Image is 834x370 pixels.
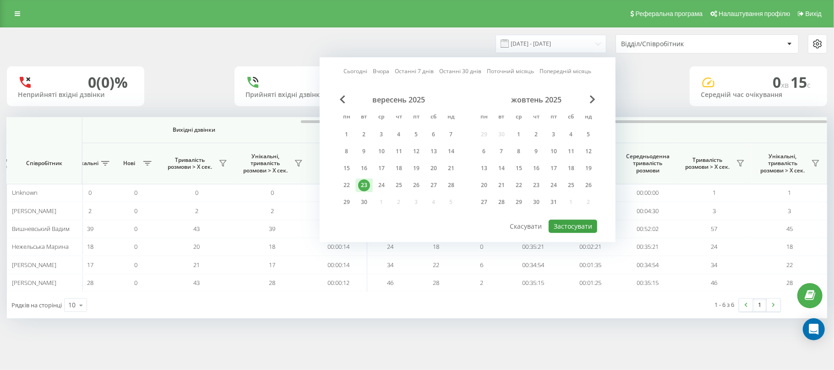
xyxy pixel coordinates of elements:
[341,196,353,208] div: 29
[408,178,425,192] div: пт 26 вер 2025 р.
[475,145,493,158] div: пн 6 жовт 2025 р.
[358,145,370,157] div: 9
[376,129,387,140] div: 3
[513,179,525,191] div: 22
[478,179,490,191] div: 20
[445,179,457,191] div: 28
[803,318,825,340] div: Open Intercom Messenger
[562,256,619,273] td: 00:01:35
[89,207,92,215] span: 2
[310,274,367,292] td: 00:00:12
[12,207,56,215] span: [PERSON_NAME]
[425,128,442,141] div: сб 6 вер 2025 р.
[442,145,460,158] div: нд 14 вер 2025 р.
[619,256,676,273] td: 00:34:54
[310,256,367,273] td: 00:00:14
[781,80,790,90] span: хв
[194,242,200,251] span: 20
[619,202,676,220] td: 00:04:30
[376,162,387,174] div: 17
[480,279,484,287] span: 2
[442,128,460,141] div: нд 7 вер 2025 р.
[701,91,816,99] div: Середній час очікування
[510,195,528,209] div: ср 29 жовт 2025 р.
[393,145,405,157] div: 11
[387,242,393,251] span: 24
[373,145,390,158] div: ср 10 вер 2025 р.
[341,162,353,174] div: 15
[583,162,594,174] div: 19
[358,129,370,140] div: 2
[711,242,718,251] span: 24
[87,242,93,251] span: 18
[338,145,355,158] div: пн 8 вер 2025 р.
[562,145,580,158] div: сб 11 жовт 2025 р.
[245,91,361,99] div: Прийняті вхідні дзвінки
[12,261,56,269] span: [PERSON_NAME]
[18,91,133,99] div: Неприйняті вхідні дзвінки
[15,160,74,167] span: Співробітник
[786,261,793,269] span: 22
[428,162,440,174] div: 20
[373,178,390,192] div: ср 24 вер 2025 р.
[135,242,138,251] span: 0
[310,238,367,256] td: 00:00:14
[395,67,434,76] a: Останні 7 днів
[445,145,457,157] div: 14
[269,261,276,269] span: 17
[87,261,93,269] span: 17
[390,128,408,141] div: чт 4 вер 2025 р.
[548,129,560,140] div: 3
[355,161,373,175] div: вт 16 вер 2025 р.
[135,188,138,197] span: 0
[513,162,525,174] div: 15
[194,261,200,269] span: 21
[478,162,490,174] div: 13
[445,129,457,140] div: 7
[512,111,526,124] abbr: середа
[626,153,670,174] span: Середньоденна тривалість розмови
[757,153,809,174] span: Унікальні, тривалість розмови > Х сек.
[338,95,460,104] div: вересень 2025
[545,178,562,192] div: пт 24 жовт 2025 р.
[636,10,703,17] span: Реферальна програма
[475,95,597,104] div: жовтень 2025
[528,195,545,209] div: чт 30 жовт 2025 р.
[271,207,274,215] span: 2
[564,111,578,124] abbr: субота
[425,178,442,192] div: сб 27 вер 2025 р.
[513,129,525,140] div: 1
[493,161,510,175] div: вт 14 жовт 2025 р.
[583,145,594,157] div: 12
[583,129,594,140] div: 5
[580,128,597,141] div: нд 5 жовт 2025 р.
[87,225,93,233] span: 39
[562,161,580,175] div: сб 18 жовт 2025 р.
[562,128,580,141] div: сб 4 жовт 2025 р.
[390,161,408,175] div: чт 18 вер 2025 р.
[580,178,597,192] div: нд 26 жовт 2025 р.
[529,111,543,124] abbr: четвер
[806,10,822,17] span: Вихід
[530,196,542,208] div: 30
[493,195,510,209] div: вт 28 жовт 2025 р.
[355,145,373,158] div: вт 9 вер 2025 р.
[711,261,718,269] span: 34
[513,145,525,157] div: 8
[562,178,580,192] div: сб 25 жовт 2025 р.
[786,225,793,233] span: 45
[376,145,387,157] div: 10
[790,72,811,92] span: 15
[271,188,274,197] span: 0
[505,238,562,256] td: 00:35:21
[562,238,619,256] td: 00:02:21
[528,161,545,175] div: чт 16 жовт 2025 р.
[548,179,560,191] div: 24
[87,279,93,287] span: 28
[496,162,507,174] div: 14
[549,220,597,233] button: Застосувати
[433,242,439,251] span: 18
[480,261,484,269] span: 6
[410,145,422,157] div: 12
[12,242,69,251] span: Нежельська Марина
